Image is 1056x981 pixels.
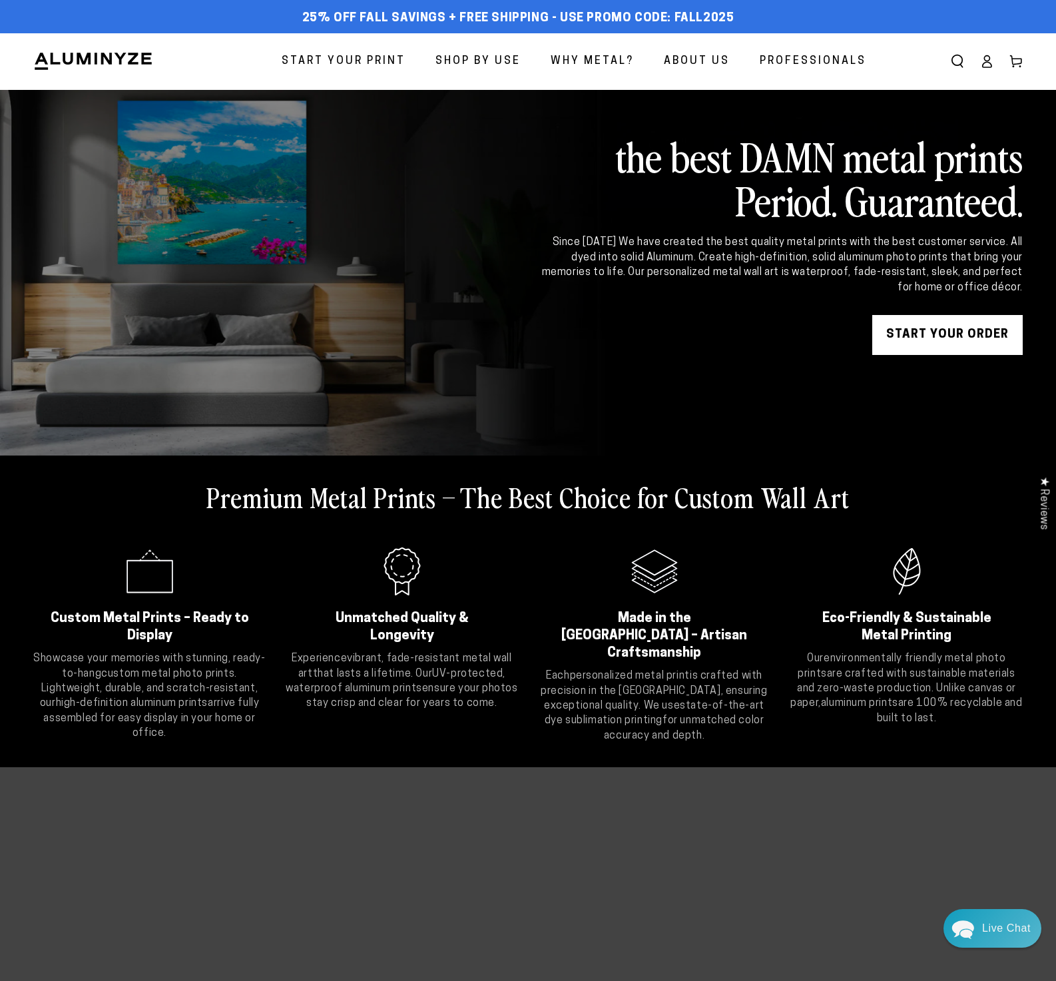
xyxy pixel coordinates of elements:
a: START YOUR Order [872,315,1023,355]
div: Chat widget toggle [943,909,1041,948]
a: About Us [654,44,740,79]
span: 25% off FALL Savings + Free Shipping - Use Promo Code: FALL2025 [302,11,734,26]
strong: personalized metal print [570,671,690,681]
strong: state-of-the-art dye sublimation printing [545,701,764,726]
h2: Made in the [GEOGRAPHIC_DATA] – Artisan Craftsmanship [555,610,754,662]
h2: the best DAMN metal prints Period. Guaranteed. [539,134,1023,222]
strong: custom metal photo prints [101,669,234,679]
div: Since [DATE] We have created the best quality metal prints with the best customer service. All dy... [539,235,1023,295]
p: Experience that lasts a lifetime. Our ensure your photos stay crisp and clear for years to come. [286,651,518,711]
p: Showcase your memories with stunning, ready-to-hang . Lightweight, durable, and scratch-resistant... [33,651,266,741]
span: Why Metal? [551,52,634,71]
strong: high-definition aluminum prints [56,698,208,709]
span: Shop By Use [435,52,521,71]
span: About Us [664,52,730,71]
span: Start Your Print [282,52,405,71]
strong: vibrant, fade-resistant metal wall art [298,653,512,679]
p: Each is crafted with precision in the [GEOGRAPHIC_DATA], ensuring exceptional quality. We use for... [538,669,770,743]
h2: Unmatched Quality & Longevity [302,610,501,645]
a: Shop By Use [425,44,531,79]
strong: UV-protected, waterproof aluminum prints [286,669,505,694]
a: Professionals [750,44,876,79]
div: Click to open Judge.me floating reviews tab [1031,466,1056,540]
summary: Search our site [943,47,972,76]
a: Start Your Print [272,44,415,79]
h2: Custom Metal Prints – Ready to Display [50,610,249,645]
div: Contact Us Directly [982,909,1031,948]
a: Why Metal? [541,44,644,79]
span: Professionals [760,52,866,71]
h2: Eco-Friendly & Sustainable Metal Printing [807,610,1006,645]
strong: environmentally friendly metal photo prints [798,653,1005,679]
p: Our are crafted with sustainable materials and zero-waste production. Unlike canvas or paper, are... [790,651,1023,726]
h2: Premium Metal Prints – The Best Choice for Custom Wall Art [206,480,850,514]
strong: aluminum prints [821,698,898,709]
